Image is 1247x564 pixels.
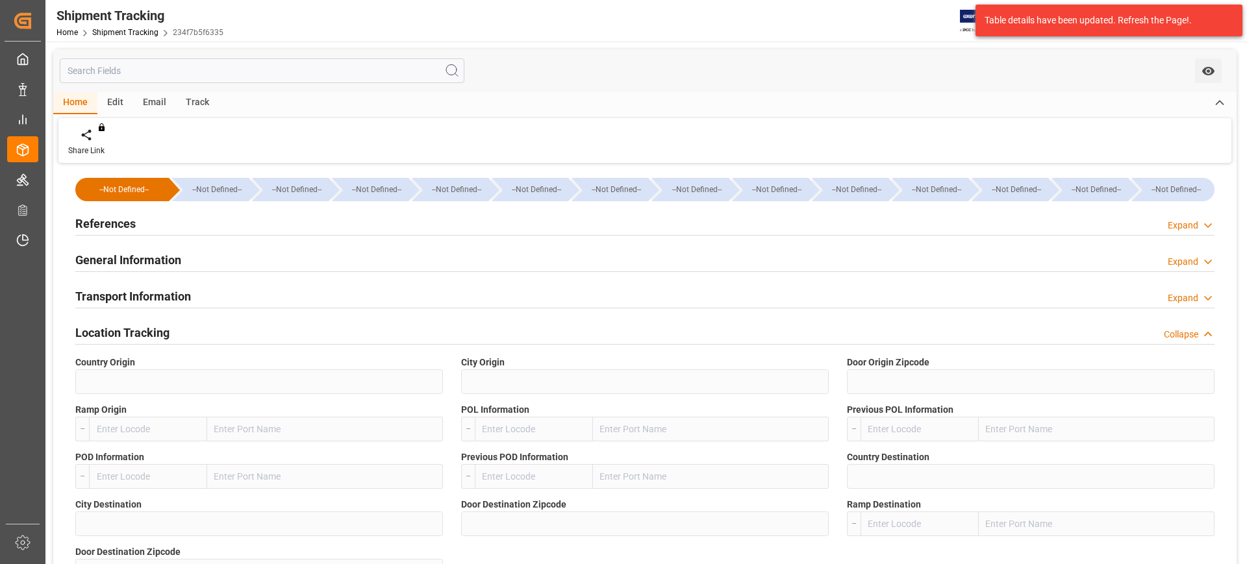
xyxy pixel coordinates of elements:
[572,178,648,201] div: --Not Defined--
[861,511,979,536] input: Enter Locode
[1195,58,1222,83] button: open menu
[265,178,329,201] div: --Not Defined--
[1164,328,1198,341] div: Collapse
[207,464,443,489] input: Enter Port Name
[492,178,568,201] div: --Not Defined--
[75,251,181,269] h2: General Information
[176,92,219,114] div: Track
[89,464,207,489] input: Enter Locode
[75,498,142,511] span: City Destination
[53,92,97,114] div: Home
[593,417,829,441] input: Enter Port Name
[593,464,829,489] input: Enter Port Name
[172,178,249,201] div: --Not Defined--
[505,178,568,201] div: --Not Defined--
[97,92,133,114] div: Edit
[905,178,968,201] div: --Not Defined--
[985,178,1048,201] div: --Not Defined--
[185,178,249,201] div: --Not Defined--
[89,417,207,441] input: Enter Locode
[861,417,979,441] input: Enter Locode
[1052,178,1128,201] div: --Not Defined--
[461,403,529,417] span: POL Information
[425,178,488,201] div: --Not Defined--
[88,178,160,201] div: --Not Defined--
[651,178,728,201] div: --Not Defined--
[847,450,929,464] span: Country Destination
[461,450,568,464] span: Previous POD Information
[979,511,1215,536] input: Enter Port Name
[1168,255,1198,269] div: Expand
[57,6,223,25] div: Shipment Tracking
[745,178,809,201] div: --Not Defined--
[75,215,136,232] h2: References
[75,288,191,305] h2: Transport Information
[847,403,953,417] span: Previous POL Information
[75,356,135,369] span: Country Origin
[75,324,170,341] h2: Location Tracking
[252,178,329,201] div: --Not Defined--
[133,92,176,114] div: Email
[92,28,158,37] a: Shipment Tracking
[585,178,648,201] div: --Not Defined--
[475,417,593,441] input: Enter Locode
[892,178,968,201] div: --Not Defined--
[732,178,809,201] div: --Not Defined--
[1168,291,1198,305] div: Expand
[461,498,566,511] span: Door Destination Zipcode
[1131,178,1215,201] div: --Not Defined--
[972,178,1048,201] div: --Not Defined--
[461,356,505,369] span: City Origin
[412,178,488,201] div: --Not Defined--
[475,464,593,489] input: Enter Locode
[57,28,78,37] a: Home
[664,178,728,201] div: --Not Defined--
[812,178,888,201] div: --Not Defined--
[960,10,1005,32] img: Exertis%20JAM%20-%20Email%20Logo.jpg_1722504956.jpg
[75,545,181,559] span: Door Destination Zipcode
[1168,219,1198,232] div: Expand
[985,14,1224,27] div: Table details have been updated. Refresh the Page!.
[332,178,409,201] div: --Not Defined--
[979,417,1215,441] input: Enter Port Name
[847,356,929,369] span: Door Origin Zipcode
[1064,178,1128,201] div: --Not Defined--
[847,498,921,511] span: Ramp Destination
[60,58,464,83] input: Search Fields
[75,178,169,201] div: --Not Defined--
[1144,178,1208,201] div: --Not Defined--
[345,178,409,201] div: --Not Defined--
[825,178,888,201] div: --Not Defined--
[207,417,443,441] input: Enter Port Name
[75,403,127,417] span: Ramp Origin
[75,450,144,464] span: POD Information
